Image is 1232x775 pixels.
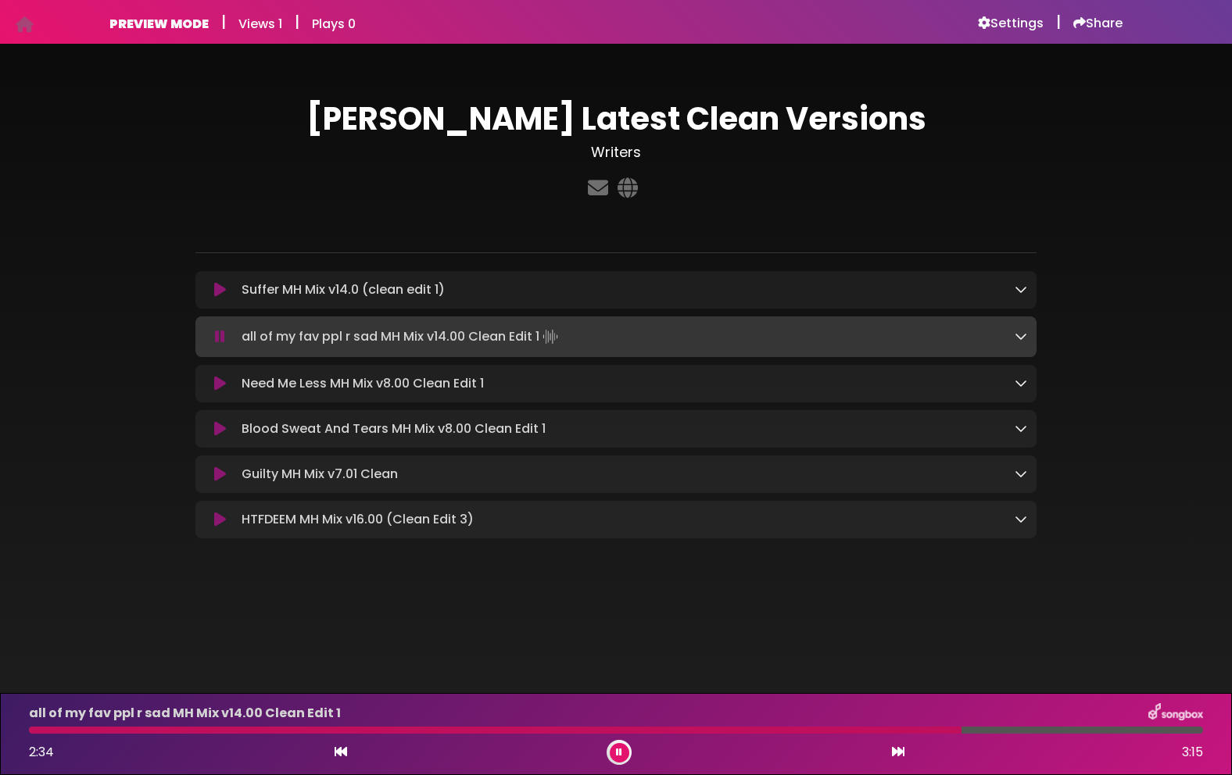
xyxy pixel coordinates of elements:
p: Suffer MH Mix v14.0 (clean edit 1) [242,280,445,299]
p: Blood Sweat And Tears MH Mix v8.00 Clean Edit 1 [242,420,546,438]
img: waveform4.gif [539,326,561,348]
h5: | [1056,12,1061,31]
p: HTFDEEM MH Mix v16.00 (Clean Edit 3) [242,510,474,529]
h5: | [221,12,226,31]
p: all of my fav ppl r sad MH Mix v14.00 Clean Edit 1 [242,326,561,348]
h1: [PERSON_NAME] Latest Clean Versions [195,100,1037,137]
h6: Plays 0 [312,16,356,31]
p: Guilty MH Mix v7.01 Clean [242,465,398,484]
h3: Writers [195,144,1037,161]
a: Share [1073,16,1123,31]
p: Need Me Less MH Mix v8.00 Clean Edit 1 [242,374,484,393]
a: Settings [978,16,1044,31]
h5: | [295,12,299,31]
h6: Views 1 [238,16,282,31]
h6: PREVIEW MODE [109,16,209,31]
